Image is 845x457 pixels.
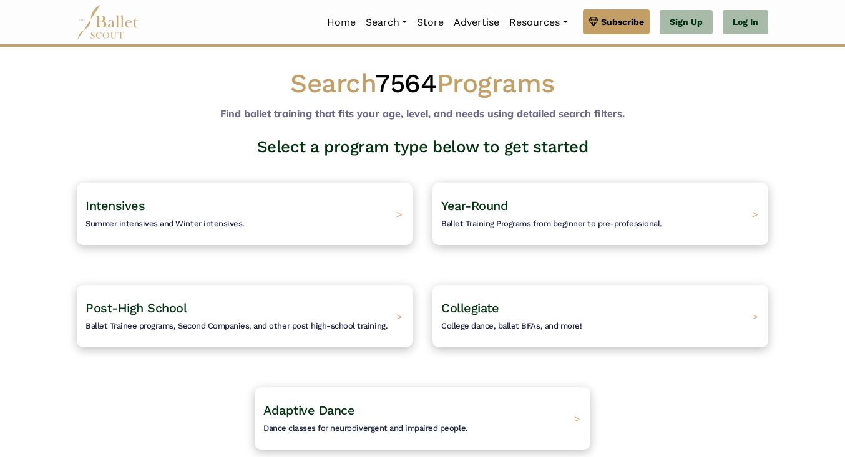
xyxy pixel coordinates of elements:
span: Intensives [85,198,145,213]
img: gem.svg [589,15,598,29]
span: Ballet Training Programs from beginner to pre-professional. [441,219,662,228]
span: > [396,208,403,220]
span: Subscribe [601,15,644,29]
span: > [752,208,758,220]
span: > [574,412,580,425]
a: Log In [723,10,768,35]
a: Sign Up [660,10,713,35]
span: Year-Round [441,198,508,213]
b: Find ballet training that fits your age, level, and needs using detailed search filters. [220,107,625,120]
span: Post-High School [85,301,187,315]
a: Advertise [449,9,504,36]
span: 7564 [375,68,436,99]
a: Home [322,9,361,36]
span: Collegiate [441,301,499,315]
span: Ballet Trainee programs, Second Companies, and other post high-school training. [85,321,388,330]
a: Year-RoundBallet Training Programs from beginner to pre-professional. > [432,183,768,245]
span: > [396,310,403,322]
a: Adaptive DanceDance classes for neurodivergent and impaired people. > [255,387,590,450]
span: Summer intensives and Winter intensives. [85,219,245,228]
span: Adaptive Dance [263,403,354,418]
a: Resources [504,9,572,36]
a: Subscribe [583,9,650,34]
h1: Search Programs [77,67,768,101]
a: Search [361,9,412,36]
span: College dance, ballet BFAs, and more! [441,321,582,330]
span: > [752,310,758,322]
a: Store [412,9,449,36]
span: Dance classes for neurodivergent and impaired people. [263,423,468,433]
a: IntensivesSummer intensives and Winter intensives. > [77,183,413,245]
h3: Select a program type below to get started [67,137,778,158]
a: Post-High SchoolBallet Trainee programs, Second Companies, and other post high-school training. > [77,285,413,347]
a: CollegiateCollege dance, ballet BFAs, and more! > [432,285,768,347]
